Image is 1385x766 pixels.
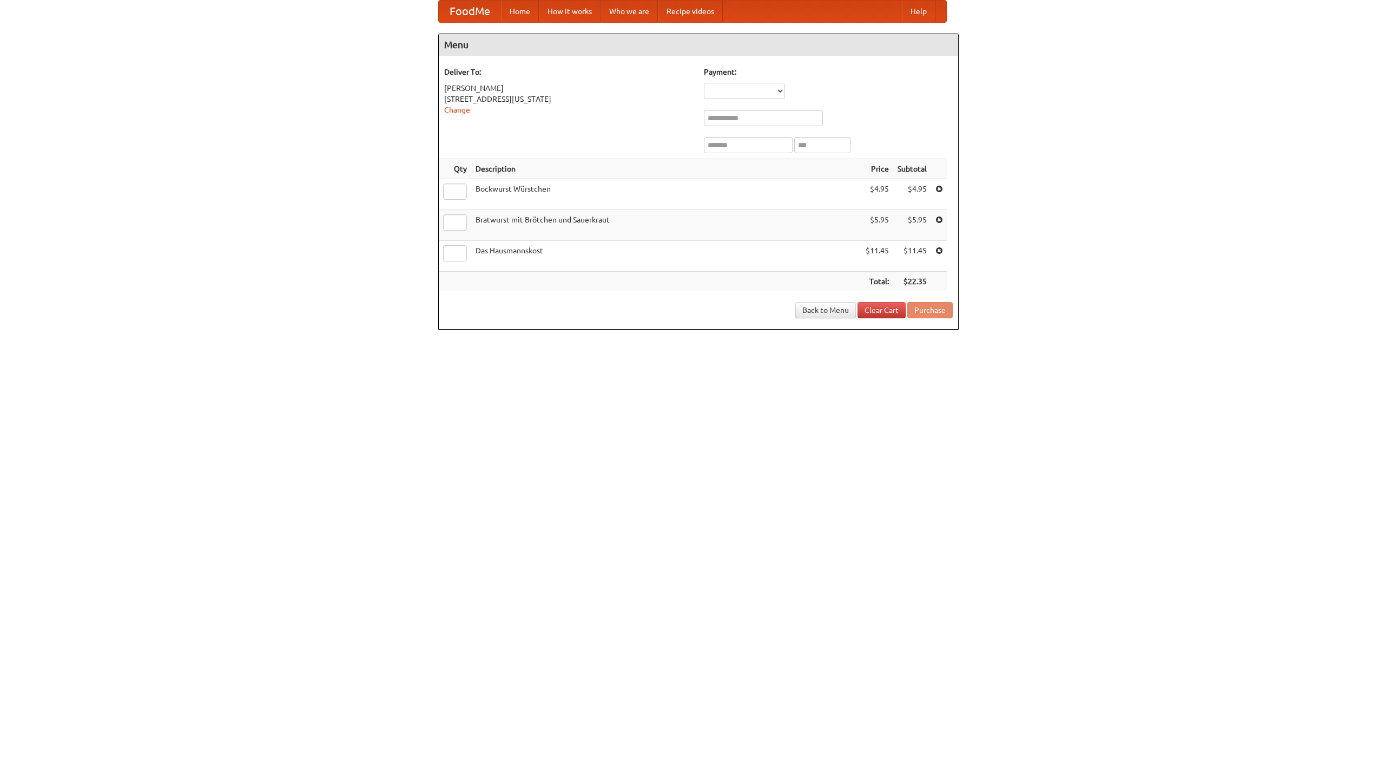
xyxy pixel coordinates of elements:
[444,94,693,104] div: [STREET_ADDRESS][US_STATE]
[795,302,856,318] a: Back to Menu
[704,67,953,77] h5: Payment:
[439,1,501,22] a: FoodMe
[444,67,693,77] h5: Deliver To:
[861,210,893,241] td: $5.95
[907,302,953,318] button: Purchase
[893,159,931,179] th: Subtotal
[893,241,931,272] td: $11.45
[902,1,935,22] a: Help
[658,1,723,22] a: Recipe videos
[439,159,471,179] th: Qty
[501,1,539,22] a: Home
[471,210,861,241] td: Bratwurst mit Brötchen und Sauerkraut
[471,159,861,179] th: Description
[539,1,601,22] a: How it works
[893,210,931,241] td: $5.95
[858,302,906,318] a: Clear Cart
[471,179,861,210] td: Bockwurst Würstchen
[861,159,893,179] th: Price
[861,272,893,292] th: Total:
[893,272,931,292] th: $22.35
[861,241,893,272] td: $11.45
[893,179,931,210] td: $4.95
[444,83,693,94] div: [PERSON_NAME]
[601,1,658,22] a: Who we are
[439,34,958,56] h4: Menu
[861,179,893,210] td: $4.95
[444,106,470,114] a: Change
[471,241,861,272] td: Das Hausmannskost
